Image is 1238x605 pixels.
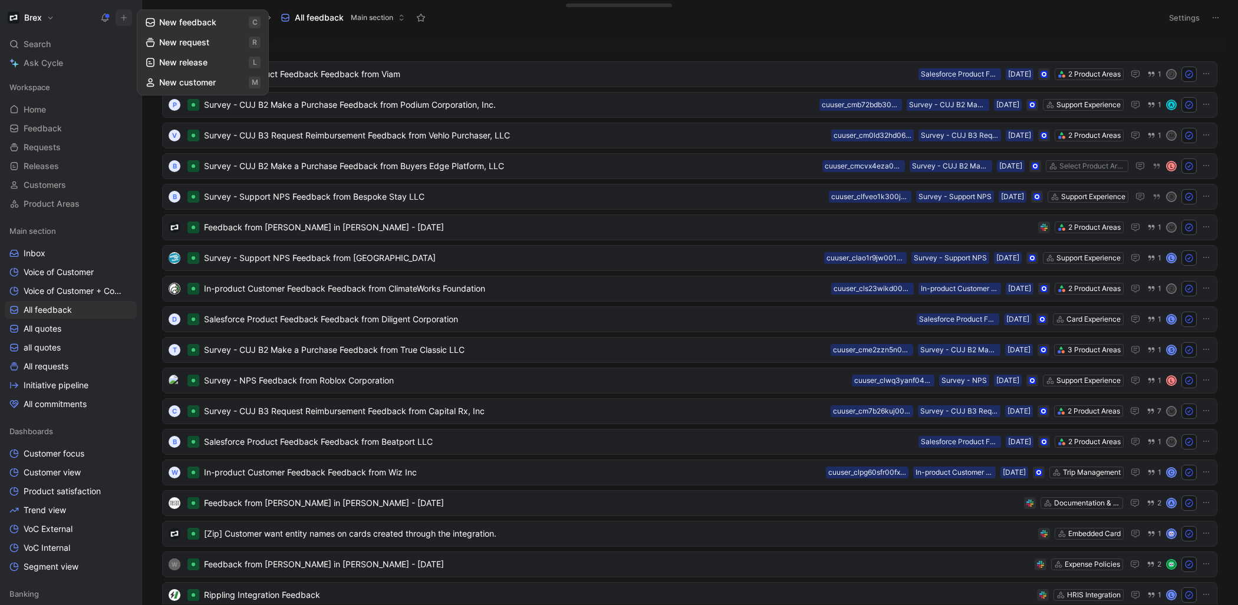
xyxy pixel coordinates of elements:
[162,368,1217,394] a: logoSurvey - NPS Feedback from Roblox CorporationSupport Experience[DATE]Survey - NPScuuser_clwq3...
[916,467,993,478] div: In-product Customer Feedback
[169,528,180,540] img: logo
[162,184,1217,210] a: BSurvey - Support NPS Feedback from Bespoke Stay LLCSupport Experience[DATE]Survey - Support NPSc...
[24,56,63,70] span: Ask Cycle
[5,78,137,96] div: Workspace
[1067,589,1121,601] div: HRIS Integration
[1144,405,1164,418] button: 7
[169,191,180,203] div: B
[1063,467,1121,478] div: Trip Management
[854,375,932,386] div: cuuser_clwq3yanf04sk0g35pcw41ufy
[249,57,261,68] span: l
[5,244,137,262] a: Inbox
[914,252,987,264] div: Survey - Support NPS
[1158,285,1161,292] span: 1
[1065,558,1120,570] div: Expense Policies
[834,283,911,295] div: cuuser_cls23wikd005j0h21dtmsjlpd
[1145,466,1164,479] button: 1
[5,35,137,53] div: Search
[1008,68,1031,80] div: [DATE]
[1164,9,1205,26] button: Settings
[5,464,137,481] a: Customer view
[1167,407,1176,415] div: M
[5,520,137,538] a: VoC External
[169,130,180,141] div: V
[24,467,81,478] span: Customer view
[1158,377,1161,384] span: 1
[8,12,19,24] img: Brex
[24,179,66,191] span: Customers
[1157,500,1161,507] span: 2
[1008,130,1031,141] div: [DATE]
[24,12,42,23] h1: Brex
[5,263,137,281] a: Voice of Customer
[162,521,1217,547] a: logo[Zip] Customer want entity names on cards created through the integration.Embedded Card1avatar
[5,422,137,440] div: Dashboards
[1158,530,1161,537] span: 1
[24,485,101,497] span: Product satisfaction
[169,160,180,172] div: B
[1167,315,1176,323] div: L
[1167,162,1176,170] div: L
[204,251,819,265] span: Survey - Support NPS Feedback from [GEOGRAPHIC_DATA]
[996,252,1019,264] div: [DATE]
[828,467,906,478] div: cuuser_clpg60sfr00fx0i421n4o0943
[1158,132,1161,139] span: 1
[162,92,1217,118] a: PSurvey - CUJ B2 Make a Purchase Feedback from Podium Corporation, Inc.Support Experience[DATE]Su...
[204,465,821,480] span: In-product Customer Feedback Feedback from Wiz Inc
[169,467,180,478] div: W
[24,247,45,259] span: Inbox
[920,405,998,417] div: Survey - CUJ B3 Request Reimbursement
[1158,591,1161,599] span: 1
[24,37,51,51] span: Search
[1158,438,1161,445] span: 1
[162,123,1217,148] a: VSurvey - CUJ B3 Request Reimbursement Feedback from Vehlo Purchaser, LLC2 Product Areas[DATE]Sur...
[9,425,53,437] span: Dashboards
[825,160,903,172] div: cuuser_cmcvx4eza07s20i810udv14cg
[1068,68,1121,80] div: 2 Product Areas
[169,589,180,601] img: logo
[204,588,1032,602] span: Rippling Integration Feedback
[941,375,987,386] div: Survey - NPS
[1068,130,1121,141] div: 2 Product Areas
[1167,376,1176,385] div: L
[140,72,266,92] button: New customerm
[909,99,987,111] div: Survey - CUJ B2 Make a Purchase
[1158,346,1161,353] span: 1
[912,160,990,172] div: Survey - CUJ B2 Make a Purchase
[921,68,999,80] div: Salesforce Product Feedback
[162,459,1217,485] a: WIn-product Customer Feedback Feedback from Wiz IncTrip Management[DATE]In-product Customer Feedb...
[1145,313,1164,326] button: 1
[1167,499,1176,507] div: A
[249,16,261,28] span: c
[140,12,266,32] button: New feedbackc
[1167,223,1176,232] div: m
[24,448,84,459] span: Customer focus
[1158,254,1161,262] span: 1
[1068,283,1121,295] div: 2 Product Areas
[169,558,180,570] div: w
[5,195,137,213] a: Product Areas
[24,361,68,372] span: All requests
[1167,468,1176,477] div: C
[5,539,137,557] a: VoC Internal
[1056,99,1121,111] div: Support Experience
[162,337,1217,363] a: TSurvey - CUJ B2 Make a Purchase Feedback from True Classic LLC3 Product Areas[DATE]Survey - CUJ ...
[5,422,137,576] div: DashboardsCustomer focusCustomer viewProduct satisfactionTrend viewVoC ExternalVoC InternalSegmen...
[169,344,180,356] div: T
[24,504,66,516] span: Trend view
[1157,561,1161,568] span: 2
[1145,252,1164,265] button: 1
[24,141,61,153] span: Requests
[140,52,266,72] button: New releasel
[5,358,137,375] a: All requests
[162,429,1217,455] a: BSalesforce Product Feedback Feedback from Beatport LLC2 Product Areas[DATE]Salesforce Product Fe...
[1145,589,1164,601] button: 1
[24,160,59,172] span: Releases
[1068,528,1121,540] div: Embedded Card
[5,54,137,72] a: Ask Cycle
[1066,313,1121,325] div: Card Experience
[5,482,137,500] a: Product satisfaction
[1167,560,1176,568] img: avatar
[229,9,264,27] button: Views
[24,342,61,353] span: all quotes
